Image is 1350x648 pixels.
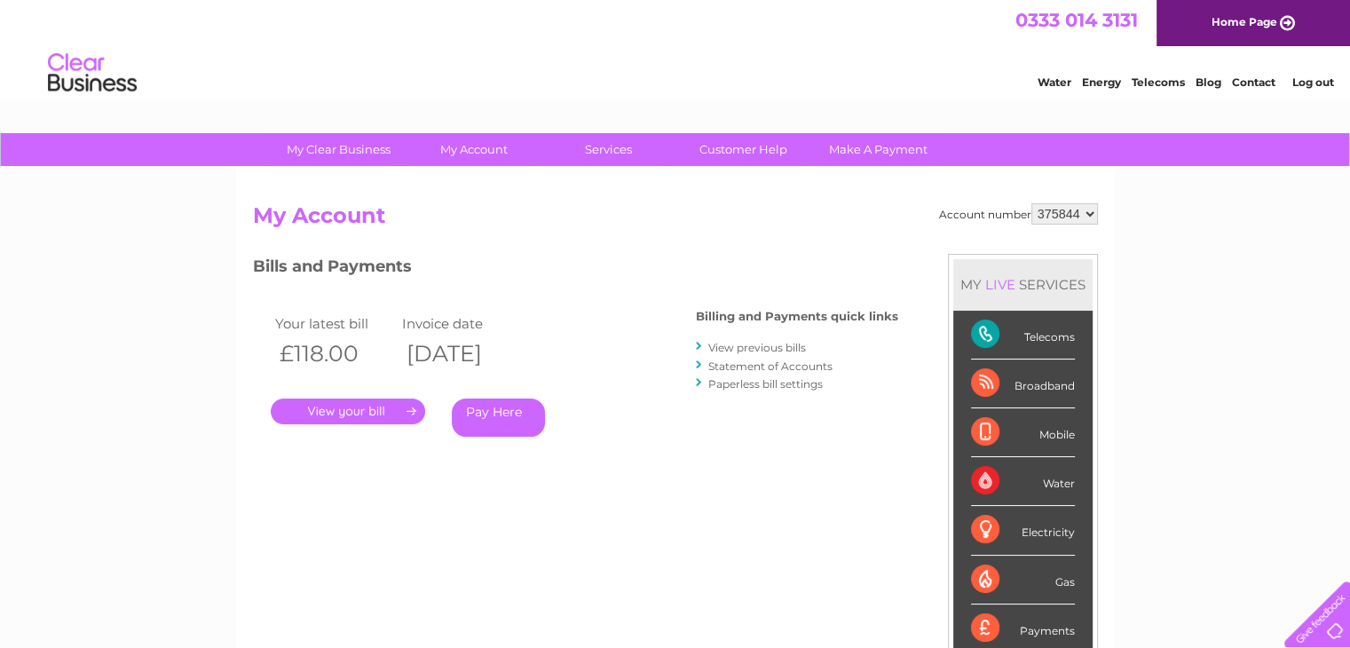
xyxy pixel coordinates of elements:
[271,336,399,372] th: £118.00
[982,276,1019,293] div: LIVE
[47,46,138,100] img: logo.png
[1082,75,1121,89] a: Energy
[271,399,425,424] a: .
[708,377,823,391] a: Paperless bill settings
[1291,75,1333,89] a: Log out
[398,336,525,372] th: [DATE]
[400,133,547,166] a: My Account
[253,203,1098,237] h2: My Account
[257,10,1095,86] div: Clear Business is a trading name of Verastar Limited (registered in [GEOGRAPHIC_DATA] No. 3667643...
[1132,75,1185,89] a: Telecoms
[971,408,1075,457] div: Mobile
[1232,75,1275,89] a: Contact
[265,133,412,166] a: My Clear Business
[805,133,951,166] a: Make A Payment
[670,133,817,166] a: Customer Help
[708,360,833,373] a: Statement of Accounts
[452,399,545,437] a: Pay Here
[696,310,898,323] h4: Billing and Payments quick links
[1015,9,1138,31] a: 0333 014 3131
[271,312,399,336] td: Your latest bill
[939,203,1098,225] div: Account number
[971,506,1075,555] div: Electricity
[971,457,1075,506] div: Water
[971,311,1075,360] div: Telecoms
[708,341,806,354] a: View previous bills
[398,312,525,336] td: Invoice date
[253,254,898,285] h3: Bills and Payments
[535,133,682,166] a: Services
[953,259,1093,310] div: MY SERVICES
[1196,75,1221,89] a: Blog
[971,556,1075,605] div: Gas
[1038,75,1071,89] a: Water
[971,360,1075,408] div: Broadband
